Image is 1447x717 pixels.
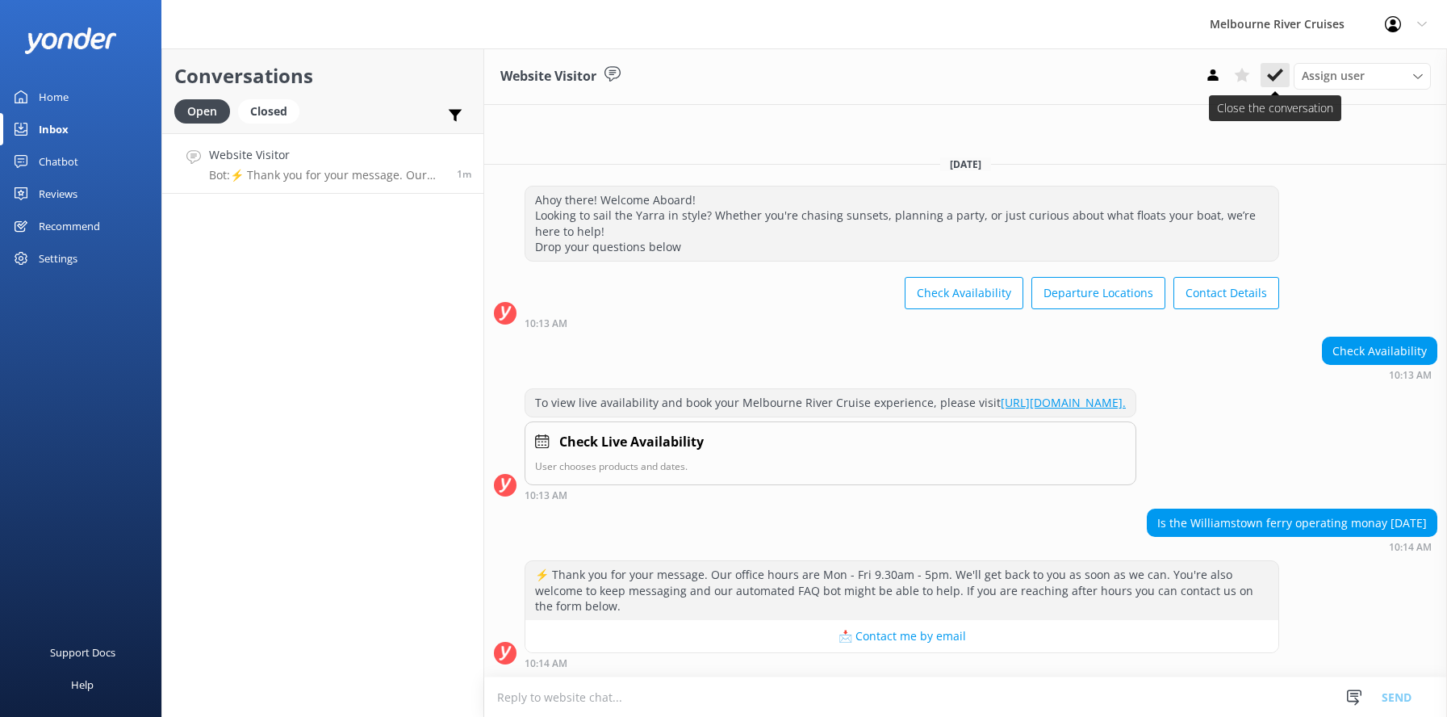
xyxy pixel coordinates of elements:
[174,99,230,124] div: Open
[500,66,596,87] h3: Website Visitor
[1302,67,1365,85] span: Assign user
[457,167,471,181] span: Sep 17 2025 10:14am (UTC +10:00) Australia/Sydney
[39,210,100,242] div: Recommend
[174,102,238,119] a: Open
[1173,277,1279,309] button: Contact Details
[174,61,471,91] h2: Conversations
[24,27,117,54] img: yonder-white-logo.png
[39,81,69,113] div: Home
[39,113,69,145] div: Inbox
[525,389,1135,417] div: To view live availability and book your Melbourne River Cruise experience, please visit
[1148,509,1437,537] div: Is the Williamstown ferry operating monay [DATE]
[1389,371,1432,380] strong: 10:13 AM
[525,319,567,329] strong: 10:13 AM
[1323,338,1437,365] div: Check Availability
[525,659,567,669] strong: 10:14 AM
[535,459,1126,474] p: User chooses products and dates.
[39,178,77,210] div: Reviews
[209,146,445,164] h4: Website Visitor
[39,145,78,178] div: Chatbot
[559,432,704,453] h4: Check Live Availability
[525,657,1279,669] div: Sep 17 2025 10:14am (UTC +10:00) Australia/Sydney
[238,102,307,119] a: Closed
[525,620,1278,652] button: 📩 Contact me by email
[162,133,483,194] a: Website VisitorBot:⚡ Thank you for your message. Our office hours are Mon - Fri 9.30am - 5pm. We'...
[525,489,1136,501] div: Sep 17 2025 10:13am (UTC +10:00) Australia/Sydney
[71,669,94,701] div: Help
[209,168,445,182] p: Bot: ⚡ Thank you for your message. Our office hours are Mon - Fri 9.30am - 5pm. We'll get back to...
[238,99,299,124] div: Closed
[940,157,991,171] span: [DATE]
[1294,63,1431,89] div: Assign User
[905,277,1023,309] button: Check Availability
[39,242,77,275] div: Settings
[1031,277,1165,309] button: Departure Locations
[1322,369,1437,380] div: Sep 17 2025 10:13am (UTC +10:00) Australia/Sydney
[1147,541,1437,552] div: Sep 17 2025 10:14am (UTC +10:00) Australia/Sydney
[525,317,1279,329] div: Sep 17 2025 10:13am (UTC +10:00) Australia/Sydney
[525,561,1278,620] div: ⚡ Thank you for your message. Our office hours are Mon - Fri 9.30am - 5pm. We'll get back to you ...
[1001,395,1126,410] a: [URL][DOMAIN_NAME].
[525,491,567,501] strong: 10:13 AM
[1389,543,1432,552] strong: 10:14 AM
[50,636,115,669] div: Support Docs
[525,187,1278,261] div: Ahoy there! Welcome Aboard! Looking to sail the Yarra in style? Whether you're chasing sunsets, p...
